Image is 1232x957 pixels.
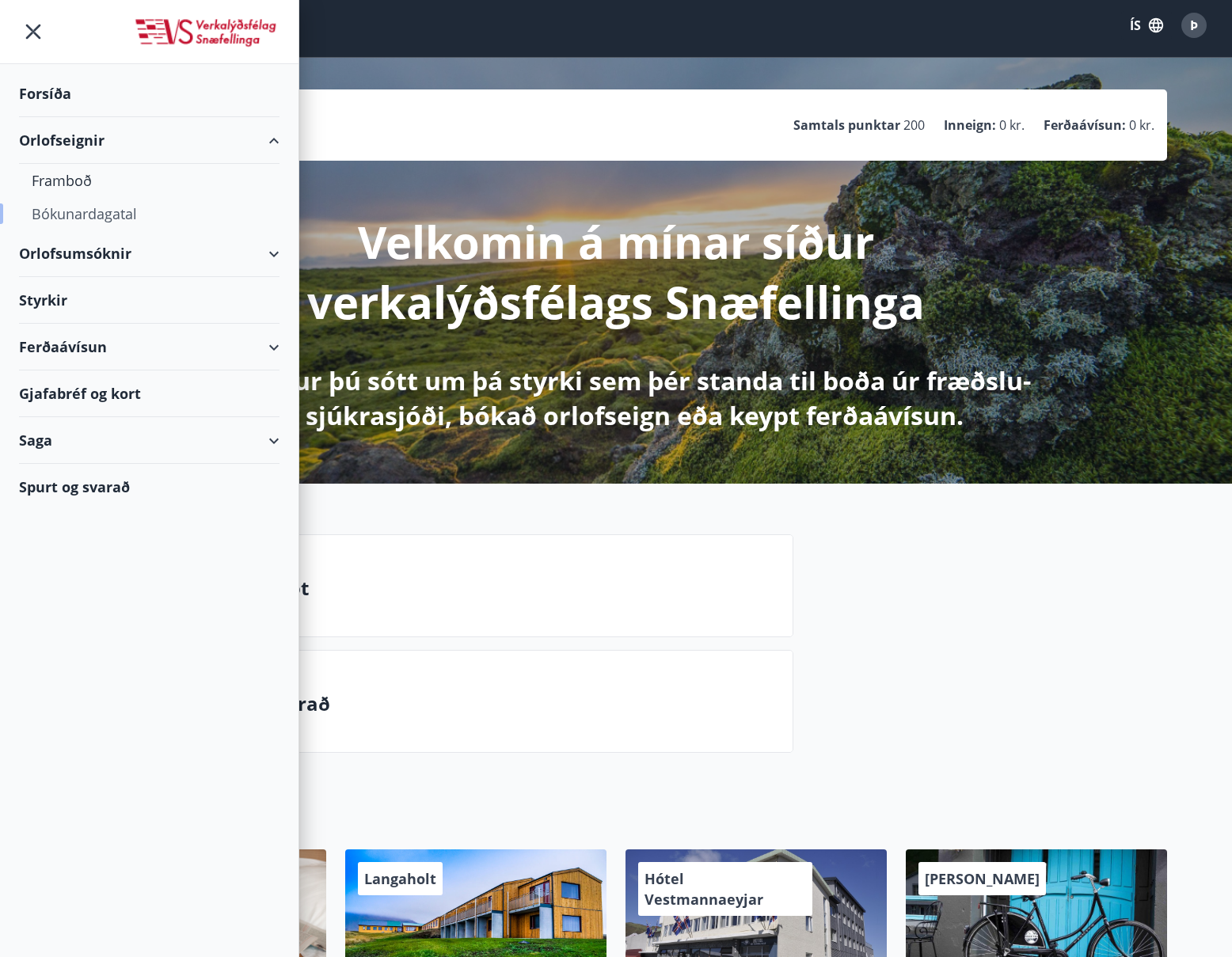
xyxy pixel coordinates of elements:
[1044,116,1126,134] p: Ferðaávísun :
[1175,6,1213,44] button: Þ
[19,324,279,370] div: Ferðaávísun
[181,575,780,602] p: Jól og áramót
[645,869,763,909] span: Hótel Vestmannaeyjar
[999,116,1025,134] span: 0 kr.
[19,17,48,46] button: menu
[19,70,279,117] div: Forsíða
[19,417,279,464] div: Saga
[32,164,267,197] div: Framboð
[1121,11,1172,40] button: ÍS
[364,869,436,888] span: Langaholt
[19,370,279,417] div: Gjafabréf og kort
[925,869,1040,888] span: [PERSON_NAME]
[198,211,1034,332] p: Velkomin á mínar síður verkalýðsfélags Snæfellinga
[19,117,279,164] div: Orlofseignir
[198,363,1034,433] p: Hér getur þú sótt um þá styrki sem þér standa til boða úr fræðslu- og sjúkrasjóði, bókað orlofsei...
[944,116,996,134] p: Inneign :
[1129,116,1154,134] span: 0 kr.
[1190,17,1198,34] span: Þ
[181,690,780,717] p: Spurt og svarað
[19,277,279,324] div: Styrkir
[32,197,267,230] div: Bókunardagatal
[903,116,925,134] span: 200
[133,17,279,49] img: union_logo
[19,464,279,510] div: Spurt og svarað
[793,116,900,134] p: Samtals punktar
[19,230,279,277] div: Orlofsumsóknir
